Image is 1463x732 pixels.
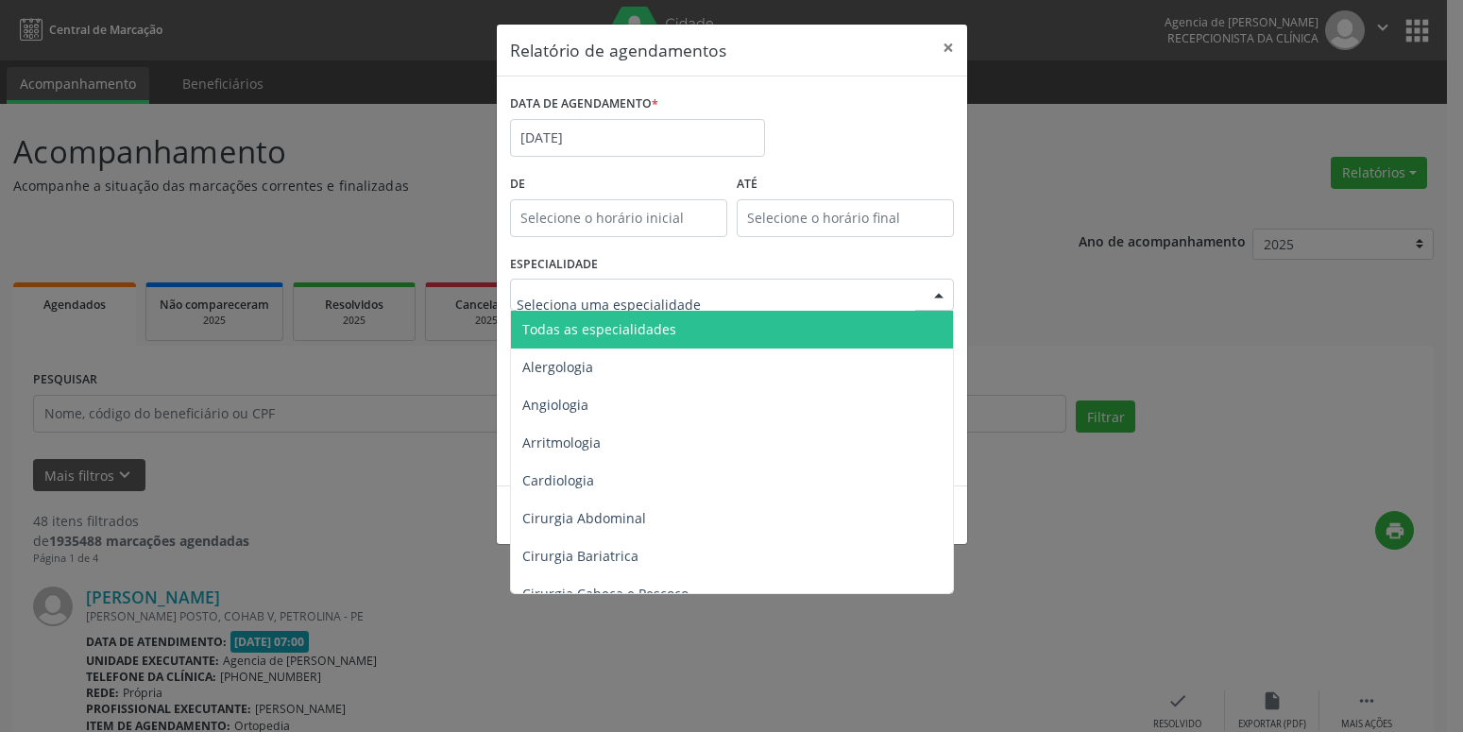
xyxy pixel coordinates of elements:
span: Cirurgia Cabeça e Pescoço [522,585,689,603]
span: Arritmologia [522,434,601,451]
h5: Relatório de agendamentos [510,38,726,62]
input: Selecione o horário final [737,199,954,237]
label: ESPECIALIDADE [510,250,598,280]
input: Selecione uma data ou intervalo [510,119,765,157]
span: Cirurgia Abdominal [522,509,646,527]
span: Alergologia [522,358,593,376]
label: DATA DE AGENDAMENTO [510,90,658,119]
label: De [510,170,727,199]
button: Close [929,25,967,71]
span: Todas as especialidades [522,320,676,338]
span: Angiologia [522,396,588,414]
label: ATÉ [737,170,954,199]
input: Seleciona uma especialidade [517,285,915,323]
span: Cardiologia [522,471,594,489]
span: Cirurgia Bariatrica [522,547,638,565]
input: Selecione o horário inicial [510,199,727,237]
